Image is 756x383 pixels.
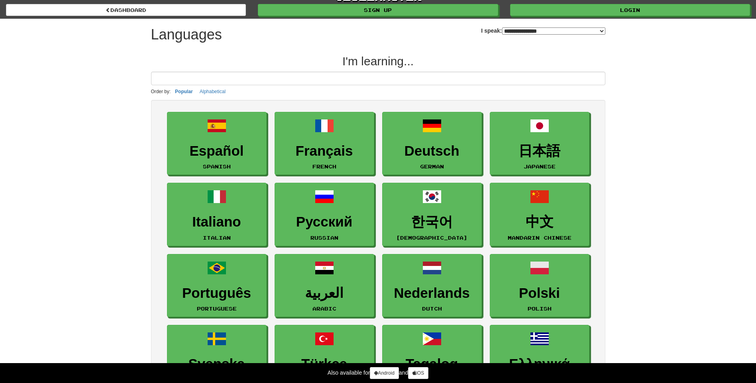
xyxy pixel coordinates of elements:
h3: Ελληνικά [494,356,585,372]
h3: 한국어 [387,214,477,230]
h3: Português [171,285,262,301]
small: French [312,164,336,169]
small: Polish [528,306,552,311]
a: РусскийRussian [275,183,374,246]
a: NederlandsDutch [382,254,482,317]
h1: Languages [151,27,222,43]
small: Dutch [422,306,442,311]
button: Alphabetical [197,87,228,96]
h3: العربية [279,285,370,301]
h3: Русский [279,214,370,230]
small: [DEMOGRAPHIC_DATA] [396,235,467,240]
h3: 中文 [494,214,585,230]
a: 中文Mandarin Chinese [490,183,589,246]
small: German [420,164,444,169]
select: I speak: [502,27,605,35]
a: ItalianoItalian [167,183,267,246]
button: Popular [173,87,195,96]
h3: Tagalog [387,356,477,372]
h3: Polski [494,285,585,301]
h2: I'm learning... [151,55,605,68]
a: PortuguêsPortuguese [167,254,267,317]
h3: Français [279,143,370,159]
a: Sign up [258,4,498,16]
h3: Svenska [171,356,262,372]
h3: 日本語 [494,143,585,159]
a: PolskiPolish [490,254,589,317]
small: Russian [310,235,338,240]
label: I speak: [481,27,605,35]
small: Arabic [312,306,336,311]
a: EspañolSpanish [167,112,267,175]
small: Order by: [151,89,171,94]
small: Japanese [524,164,556,169]
h3: Italiano [171,214,262,230]
a: iOS [408,367,428,379]
small: Italian [203,235,231,240]
a: 日本語Japanese [490,112,589,175]
small: Spanish [203,164,231,169]
a: Login [510,4,750,16]
h3: Nederlands [387,285,477,301]
small: Portuguese [197,306,237,311]
a: 한국어[DEMOGRAPHIC_DATA] [382,183,482,246]
a: العربيةArabic [275,254,374,317]
h3: Español [171,143,262,159]
a: DeutschGerman [382,112,482,175]
a: FrançaisFrench [275,112,374,175]
a: dashboard [6,4,246,16]
small: Mandarin Chinese [508,235,571,240]
h3: Türkçe [279,356,370,372]
h3: Deutsch [387,143,477,159]
a: Android [370,367,399,379]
